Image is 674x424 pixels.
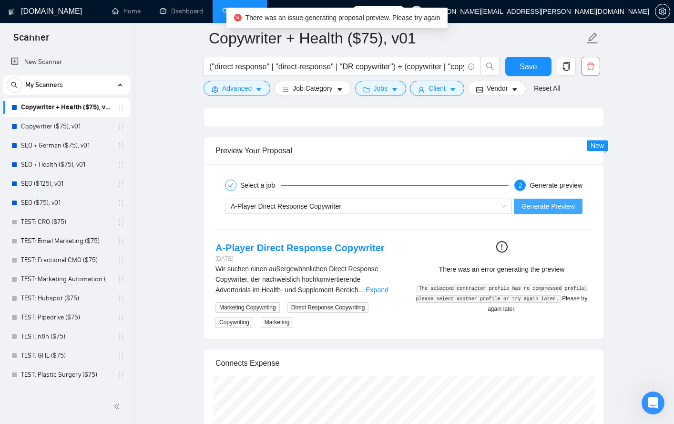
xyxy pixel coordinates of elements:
[215,137,592,164] div: Preview Your Proposal
[642,392,664,414] iframe: Intercom live chat
[117,352,125,360] span: holder
[374,83,388,94] span: Jobs
[521,201,575,212] span: Generate Preview
[21,232,112,251] a: TEST: Email Marketing ($75)
[8,285,183,301] textarea: Message…
[3,75,130,384] li: My Scanners
[149,4,167,22] button: Home
[21,251,112,270] a: TEST: Fractional CMO ($75)
[21,346,112,365] a: TEST: GHL ($75)
[21,308,112,327] a: TEST: Pipedrive ($75)
[591,142,604,149] span: New
[293,83,332,94] span: Job Category
[204,81,270,96] button: settingAdvancedcaret-down
[21,193,112,212] a: SEO ($75), v01
[215,350,592,377] div: Connects Expense
[117,104,125,111] span: holder
[117,237,125,245] span: holder
[582,62,600,71] span: delete
[287,302,369,313] span: Direct Response Copywriting
[117,218,125,226] span: holder
[391,86,398,93] span: caret-down
[34,225,183,265] div: Ok, thank you for looking into this, [PERSON_NAME]. I'll try again [DATE]. Good night to you!
[481,62,499,71] span: search
[11,53,122,72] a: New Scanner
[117,276,125,283] span: holder
[117,123,125,130] span: holder
[358,286,364,294] span: ...
[418,86,425,93] span: user
[30,305,38,313] button: Emoji picker
[21,270,112,289] a: TEST: Marketing Automation ($75)
[209,26,584,50] input: Scanner name...
[581,57,600,76] button: delete
[468,64,474,70] span: info-circle
[167,4,184,21] div: Close
[7,82,21,88] span: search
[8,273,156,303] div: You're very welcome! Do you have any other questions I can help with? 😊
[21,98,112,117] a: Copywriter + Health ($75), v01
[368,6,396,17] span: Connects:
[27,5,42,21] img: Profile image for Nazar
[15,278,149,297] div: You're very welcome! Do you have any other questions I can help with? 😊
[274,81,351,96] button: barsJob Categorycaret-down
[21,327,112,346] a: TEST: n8n ($75)
[117,180,125,188] span: holder
[117,161,125,169] span: holder
[255,86,262,93] span: caret-down
[520,61,537,73] span: Save
[557,57,576,76] button: copy
[21,212,112,232] a: TEST: CRO ($75)
[160,7,203,15] a: dashboardDashboard
[117,256,125,264] span: holder
[117,199,125,207] span: holder
[8,225,183,273] div: marcus.wetzler@gmx.net says…
[480,57,500,76] button: search
[6,31,57,51] span: Scanner
[21,289,112,308] a: TEST: Hubspot ($75)
[15,72,149,128] div: This process usually completes automatically within the first 24 hours after setup. Once the sync...
[21,136,112,155] a: SEO + German ($75), v01
[215,302,280,313] span: Marketing Copywriting
[3,53,130,72] li: New Scanner
[534,83,560,94] a: Reset All
[487,83,508,94] span: Vendor
[468,81,526,96] button: idcardVendorcaret-down
[215,254,385,264] div: [DATE]
[245,14,440,21] span: There was an issue generating proposal preview. Please try again
[222,83,252,94] span: Advanced
[429,83,446,94] span: Client
[112,7,141,15] a: homeHome
[8,4,15,20] img: logo
[163,301,179,317] button: Send a message…
[215,317,253,328] span: Copywriting
[42,231,175,259] div: Ok, thank you for looking into this, [PERSON_NAME]. I'll try again [DATE]. Good night to you!
[46,12,95,21] p: Active 45m ago
[511,86,518,93] span: caret-down
[449,86,456,93] span: caret-down
[410,81,464,96] button: userClientcaret-down
[476,86,483,93] span: idcard
[505,57,551,76] button: Save
[514,199,582,214] button: Generate Preview
[215,243,385,253] a: A-Player Direct Response Copywriter
[15,184,149,212] div: Please give it some time, and let me know if the issue persists beyond the first day - we’ll esca...
[655,4,670,19] button: setting
[222,7,257,15] a: searchScanner
[21,117,112,136] a: Copywriter ($75), v01
[15,305,22,313] button: Upload attachment
[355,81,407,96] button: folderJobscaret-down
[45,305,53,313] button: Gif picker
[398,6,402,17] span: 0
[8,273,183,324] div: Nazar says…
[337,86,343,93] span: caret-down
[240,180,281,191] div: Select a job
[21,174,112,193] a: SEO ($125), v01
[117,142,125,149] span: holder
[261,317,294,328] span: Marketing
[117,333,125,340] span: holder
[113,402,123,411] span: double-left
[15,128,149,184] div: In the meantime, you can try switching to another connected profile (if available) or simply wait...
[519,182,522,189] span: 2
[117,314,125,321] span: holder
